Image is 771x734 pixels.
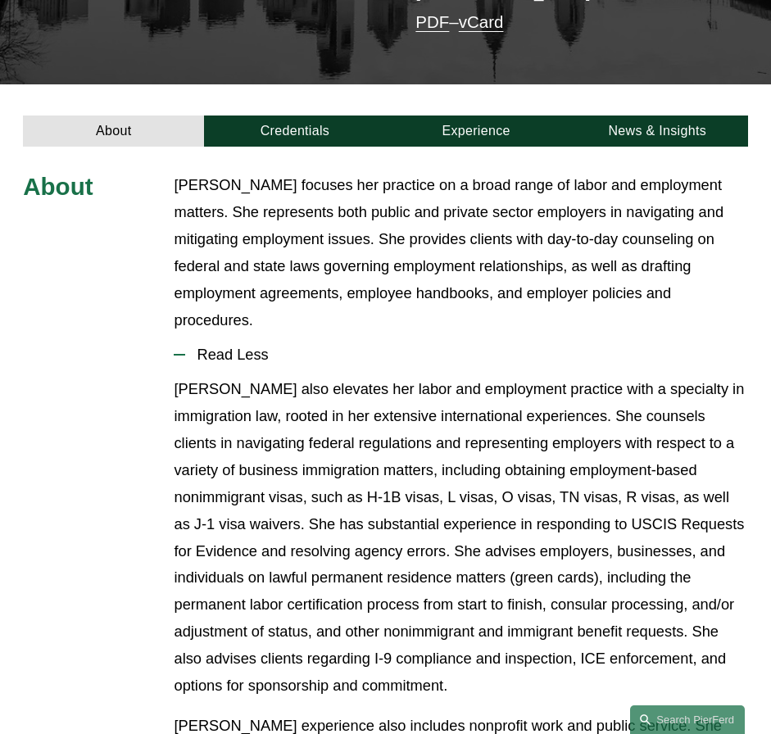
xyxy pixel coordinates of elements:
[185,346,747,364] span: Read Less
[459,12,504,31] a: vCard
[630,705,745,734] a: Search this site
[174,333,747,376] button: Read Less
[174,376,747,699] p: [PERSON_NAME] also elevates her labor and employment practice with a specialty in immigration law...
[415,12,449,31] a: PDF
[23,116,204,147] a: About
[567,116,748,147] a: News & Insights
[386,116,567,147] a: Experience
[174,172,747,333] p: [PERSON_NAME] focuses her practice on a broad range of labor and employment matters. She represen...
[204,116,385,147] a: Credentials
[23,173,93,200] span: About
